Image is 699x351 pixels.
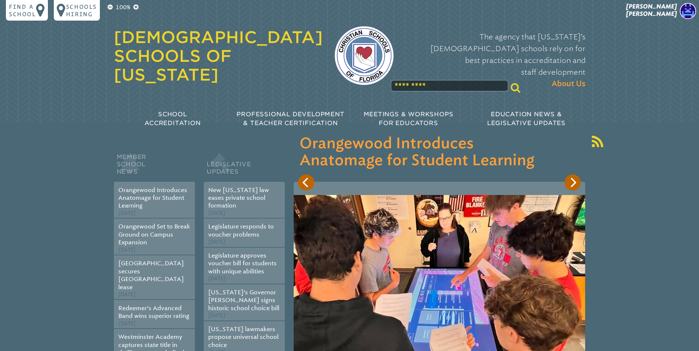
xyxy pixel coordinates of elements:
a: [GEOGRAPHIC_DATA] secures [GEOGRAPHIC_DATA] lease [118,260,184,290]
a: [US_STATE] lawmakers propose universal school choice [208,326,279,348]
img: csf-logo-web-colors.png [335,26,394,85]
a: Legislature approves voucher bill for students with unique abilities [208,252,277,275]
span: [DATE] [118,291,136,298]
span: [DATE] [208,239,226,245]
img: 132c85ce1a05815fc0ed1ab119190fd4 [680,3,696,19]
a: Legislature responds to voucher problems [208,223,274,238]
span: About Us [552,78,586,90]
span: School Accreditation [144,111,200,127]
p: Find a school [9,3,36,18]
span: Meetings & Workshops for Educators [364,111,454,127]
span: [PERSON_NAME] [PERSON_NAME] [626,3,677,17]
p: 100% [114,3,132,12]
a: [US_STATE]’s Governor [PERSON_NAME] signs historic school choice bill [208,289,279,312]
span: [DATE] [118,320,136,327]
a: Orangewood Introduces Anatomage for Student Learning [118,187,187,209]
button: Previous [298,174,314,191]
a: Redeemer’s Advanced Band wins superior rating [118,305,189,319]
span: Education News & Legislative Updates [487,111,566,127]
button: Next [565,174,581,191]
p: Schools Hiring [66,3,97,18]
h3: Orangewood Introduces Anatomage for Student Learning [300,135,579,169]
span: Professional Development & Teacher Certification [237,111,344,127]
span: [DATE] [118,210,136,216]
h2: Legislative Updates [204,152,285,182]
span: [DATE] [208,210,226,216]
span: [DATE] [208,276,226,282]
p: The agency that [US_STATE]’s [DEMOGRAPHIC_DATA] schools rely on for best practices in accreditati... [405,31,586,90]
a: [DEMOGRAPHIC_DATA] Schools of [US_STATE] [114,28,323,84]
h2: Member School News [114,152,195,182]
a: Orangewood Set to Break Ground on Campus Expansion [118,223,190,246]
span: [DATE] [118,247,136,253]
a: New [US_STATE] law eases private school formation [208,187,269,209]
span: [DATE] [208,312,226,319]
